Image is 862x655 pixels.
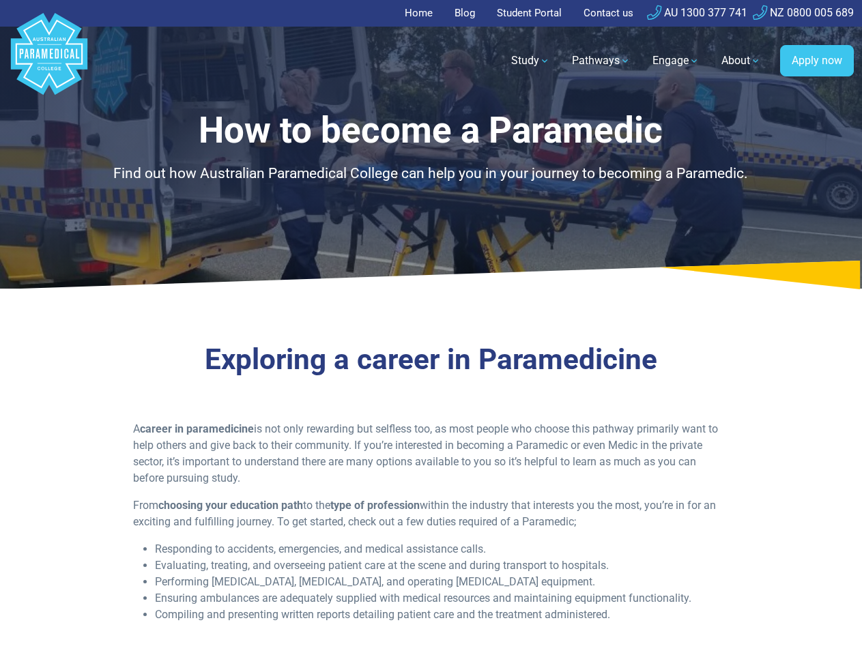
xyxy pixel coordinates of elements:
[72,109,790,152] h1: How to become a Paramedic
[647,6,747,19] a: AU 1300 377 741
[330,499,420,512] strong: type of profession
[503,42,558,80] a: Study
[72,343,790,377] h2: Exploring a career in Paramedicine
[155,590,730,607] li: Ensuring ambulances are adequately supplied with medical resources and maintaining equipment func...
[644,42,708,80] a: Engage
[155,574,730,590] li: Performing [MEDICAL_DATA], [MEDICAL_DATA], and operating [MEDICAL_DATA] equipment.
[155,607,730,623] li: Compiling and presenting written reports detailing patient care and the treatment administered.
[133,421,730,486] p: A is not only rewarding but selfless too, as most people who choose this pathway primarily want t...
[140,422,254,435] strong: career in paramedicine
[780,45,854,76] a: Apply now
[155,541,730,557] li: Responding to accidents, emergencies, and medical assistance calls.
[8,27,90,96] a: Australian Paramedical College
[72,163,790,185] p: Find out how Australian Paramedical College can help you in your journey to becoming a Paramedic.
[158,499,303,512] strong: choosing your education path
[133,497,730,530] p: From to the within the industry that interests you the most, you’re in for an exciting and fulfil...
[713,42,769,80] a: About
[753,6,854,19] a: NZ 0800 005 689
[155,557,730,574] li: Evaluating, treating, and overseeing patient care at the scene and during transport to hospitals.
[564,42,639,80] a: Pathways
